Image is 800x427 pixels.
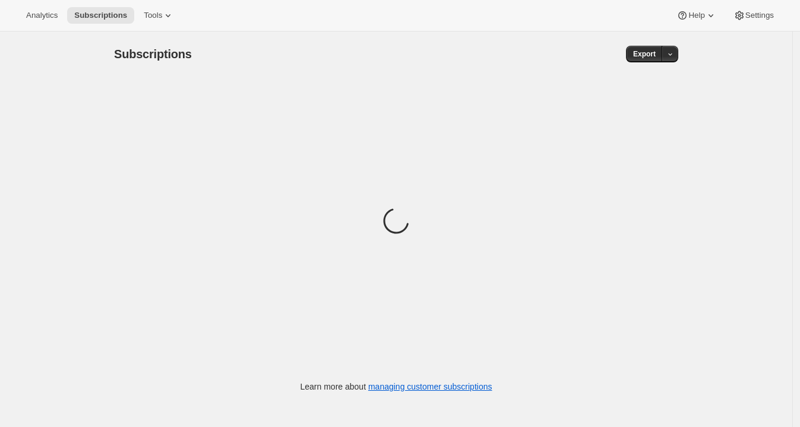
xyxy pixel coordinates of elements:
span: Subscriptions [74,11,127,20]
span: Subscriptions [114,48,192,61]
p: Learn more about [301,381,492,393]
button: Subscriptions [67,7,134,24]
span: Settings [745,11,774,20]
button: Help [669,7,723,24]
span: Help [688,11,704,20]
button: Export [626,46,663,62]
button: Settings [726,7,781,24]
a: managing customer subscriptions [368,382,492,391]
button: Analytics [19,7,65,24]
span: Analytics [26,11,58,20]
button: Tools [137,7,181,24]
span: Tools [144,11,162,20]
span: Export [633,49,656,59]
